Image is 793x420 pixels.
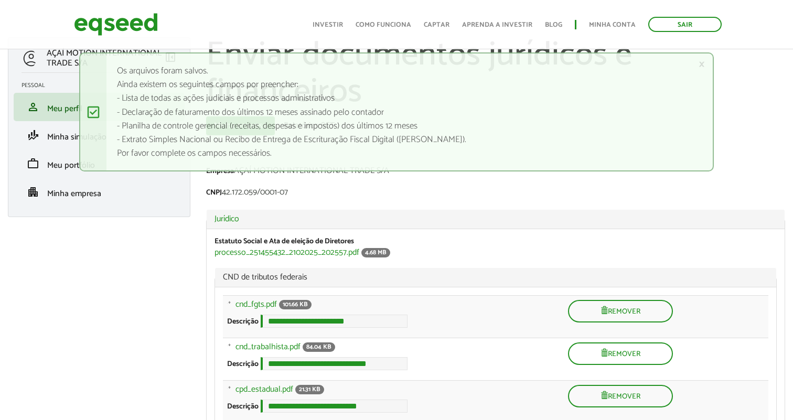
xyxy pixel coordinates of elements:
label: Estatuto Social e Ata de eleição de Diretores [215,238,354,245]
a: Captar [424,21,449,28]
span: 84.04 KB [303,342,335,352]
label: Descrição [227,361,259,368]
button: Remover [568,300,673,322]
a: cnd_fgts.pdf [235,300,277,309]
a: Colapsar menu [164,51,177,66]
a: × [699,59,705,70]
label: Descrição [227,403,259,411]
span: Meu portfólio [47,158,95,173]
a: Investir [313,21,343,28]
a: Blog [545,21,562,28]
span: work [27,157,39,170]
div: Os arquivos foram salvos. Ainda existem os seguintes campos por preencher: - Lista de todas as aç... [79,52,714,171]
span: Meu perfil [47,102,82,116]
a: apartmentMinha empresa [22,186,177,198]
span: 21.31 KB [295,385,324,394]
span: finance_mode [27,129,39,142]
p: AÇAÍ MOTION INTERNATIONAL TRADE S/A [47,48,164,68]
span: Minha simulação [47,130,106,144]
span: person [27,101,39,113]
a: workMeu portfólio [22,157,177,170]
a: personMeu perfil [22,101,177,113]
a: Arraste para reordenar [219,385,235,399]
label: CNPJ [206,189,222,197]
li: Minha simulação [14,121,185,149]
a: cpd_estadual.pdf [235,385,293,394]
span: Minha empresa [47,187,101,201]
label: Descrição [227,318,259,326]
a: Arraste para reordenar [219,342,235,357]
span: apartment [27,186,39,198]
li: Meu perfil [14,93,185,121]
li: Meu portfólio [14,149,185,178]
button: Remover [568,385,673,407]
a: cnd_trabalhista.pdf [235,343,301,351]
a: Aprenda a investir [462,21,532,28]
a: Sair [648,17,722,32]
span: left_panel_close [164,51,177,63]
span: CND de tributos federais [223,273,768,282]
h2: Pessoal [22,82,185,89]
a: finance_modeMinha simulação [22,129,177,142]
a: Arraste para reordenar [219,300,235,314]
a: Jurídico [215,215,777,223]
a: Como funciona [356,21,411,28]
button: Remover [568,342,673,365]
span: 101.66 KB [279,300,312,309]
li: Minha empresa [14,178,185,206]
img: EqSeed [74,10,158,38]
a: Minha conta [589,21,636,28]
div: 42.172.059/0001-07 [206,188,785,199]
a: processo_251455432_2102025_202557.pdf [215,249,359,257]
span: 4.68 MB [361,248,390,257]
